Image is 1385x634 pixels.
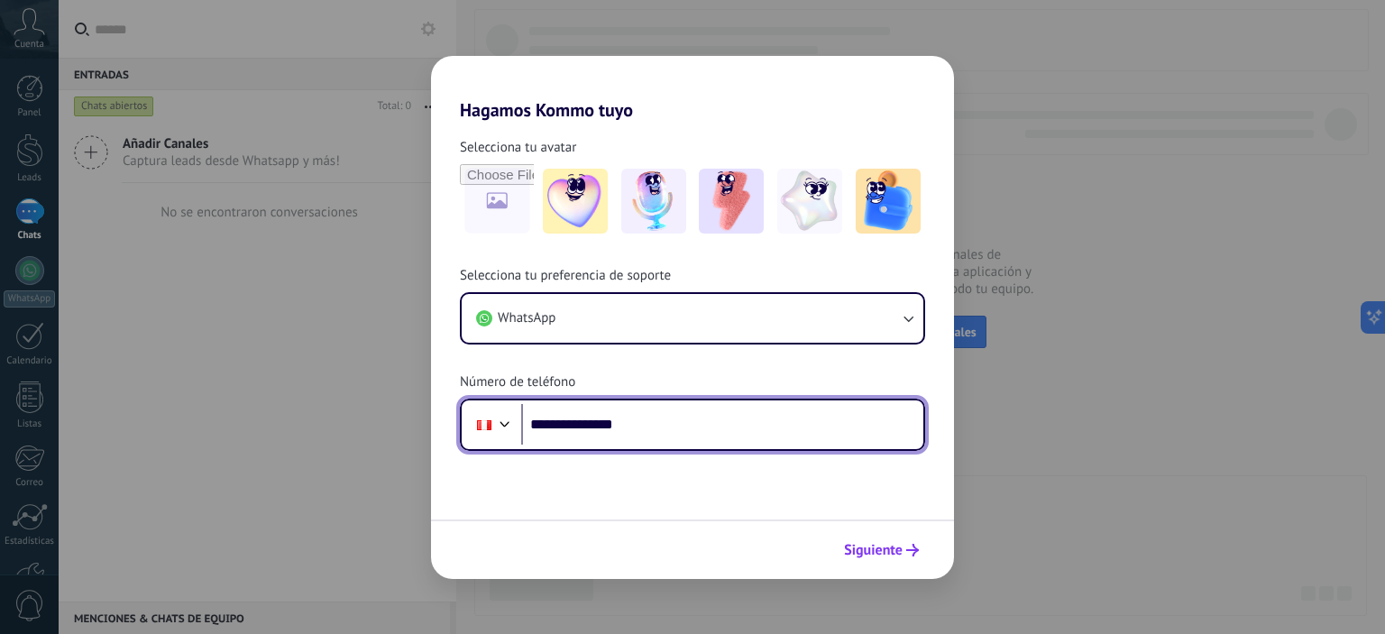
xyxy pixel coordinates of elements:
button: Siguiente [836,535,927,565]
img: -2.jpeg [621,169,686,234]
span: Siguiente [844,544,903,556]
span: Número de teléfono [460,373,575,391]
span: Selecciona tu preferencia de soporte [460,267,671,285]
span: WhatsApp [498,309,555,327]
button: WhatsApp [462,294,923,343]
div: Peru: + 51 [467,406,501,444]
img: -4.jpeg [777,169,842,234]
img: -3.jpeg [699,169,764,234]
h2: Hagamos Kommo tuyo [431,56,954,121]
img: -5.jpeg [856,169,921,234]
span: Selecciona tu avatar [460,139,576,157]
img: -1.jpeg [543,169,608,234]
